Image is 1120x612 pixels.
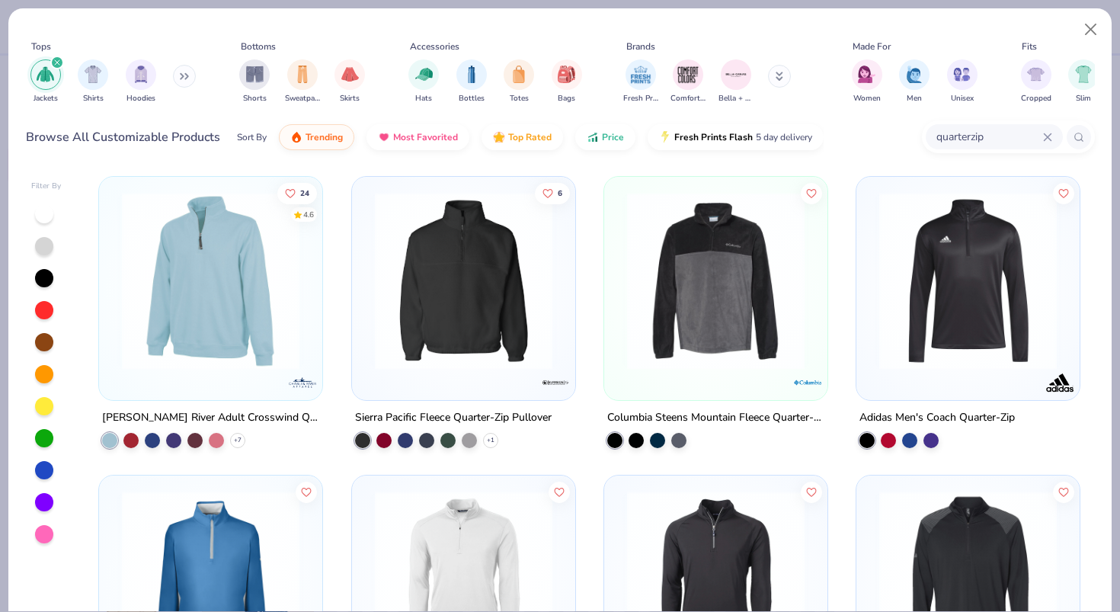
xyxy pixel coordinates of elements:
img: Comfort Colors Image [677,63,699,86]
div: filter for Men [899,59,930,104]
span: Slim [1076,93,1091,104]
div: filter for Fresh Prints [623,59,658,104]
button: filter button [670,59,706,104]
img: a2e3e479-6449-4dd1-b892-b3358ab54bce [560,192,753,370]
button: filter button [552,59,582,104]
span: Most Favorited [393,131,458,143]
div: filter for Cropped [1021,59,1051,104]
img: Charles River logo [288,367,318,398]
span: 5 day delivery [756,129,812,146]
div: filter for Shorts [239,59,270,104]
img: Bottles Image [463,66,480,83]
div: Brands [626,40,655,53]
span: Hoodies [126,93,155,104]
span: 6 [557,189,562,197]
img: 465b9054-a44f-4235-8ef8-d64c79ed80c9 [619,192,812,370]
button: filter button [456,59,487,104]
button: Top Rated [482,124,563,150]
span: Bottles [459,93,485,104]
button: filter button [718,59,754,104]
span: Bella + Canvas [718,93,754,104]
div: Browse All Customizable Products [26,128,220,146]
button: Like [296,482,317,503]
span: Women [853,93,881,104]
button: Price [575,124,635,150]
div: 4.6 [303,209,314,220]
button: filter button [899,59,930,104]
img: Men Image [906,66,923,83]
span: Bags [558,93,575,104]
img: trending.gif [290,131,302,143]
img: Cropped Image [1027,66,1045,83]
img: Hats Image [415,66,433,83]
button: Like [548,482,569,503]
span: Skirts [340,93,360,104]
div: filter for Hats [408,59,439,104]
span: + 1 [487,436,494,445]
span: Jackets [34,93,58,104]
button: Like [801,482,822,503]
button: Close [1077,15,1106,44]
button: filter button [623,59,658,104]
div: filter for Shirts [78,59,108,104]
button: Like [277,182,317,203]
span: Cropped [1021,93,1051,104]
div: Fits [1022,40,1037,53]
div: Accessories [410,40,459,53]
button: Trending [279,124,354,150]
button: Fresh Prints Flash5 day delivery [648,124,824,150]
span: Comfort Colors [670,93,706,104]
div: Sort By [237,130,267,144]
span: Shirts [83,93,104,104]
div: filter for Slim [1068,59,1099,104]
span: Top Rated [508,131,552,143]
div: filter for Hoodies [126,59,156,104]
span: Fresh Prints [623,93,658,104]
img: Totes Image [510,66,527,83]
button: Most Favorited [366,124,469,150]
img: Shirts Image [85,66,102,83]
div: filter for Bottles [456,59,487,104]
div: filter for Totes [504,59,534,104]
div: Bottoms [241,40,276,53]
span: Trending [306,131,343,143]
img: Unisex Image [953,66,971,83]
span: Fresh Prints Flash [674,131,753,143]
img: Columbia logo [792,367,823,398]
button: filter button [239,59,270,104]
button: filter button [1021,59,1051,104]
img: Adidas logo [1045,367,1075,398]
div: filter for Sweatpants [285,59,320,104]
span: Sweatpants [285,93,320,104]
button: Like [534,182,569,203]
img: TopRated.gif [493,131,505,143]
input: Try "T-Shirt" [935,128,1043,146]
img: Sierra Pacific logo [540,367,571,398]
button: Like [801,182,822,203]
img: Jackets Image [37,66,54,83]
span: Shorts [243,93,267,104]
span: Men [907,93,922,104]
span: Price [602,131,624,143]
button: filter button [126,59,156,104]
button: filter button [78,59,108,104]
span: Totes [510,93,529,104]
img: Women Image [858,66,875,83]
div: filter for Comfort Colors [670,59,706,104]
button: Like [1053,482,1074,503]
div: [PERSON_NAME] River Adult Crosswind Quarter Zip Sweatshirt [102,409,319,428]
img: Skirts Image [341,66,359,83]
div: filter for Unisex [947,59,978,104]
img: Slim Image [1075,66,1092,83]
div: Made For [853,40,891,53]
img: Bella + Canvas Image [725,63,747,86]
div: Tops [31,40,51,53]
img: Hoodies Image [133,66,149,83]
button: filter button [285,59,320,104]
span: Unisex [951,93,974,104]
img: most_fav.gif [378,131,390,143]
img: Shorts Image [246,66,264,83]
button: Like [1053,182,1074,203]
span: + 7 [234,436,242,445]
img: Sweatpants Image [294,66,311,83]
